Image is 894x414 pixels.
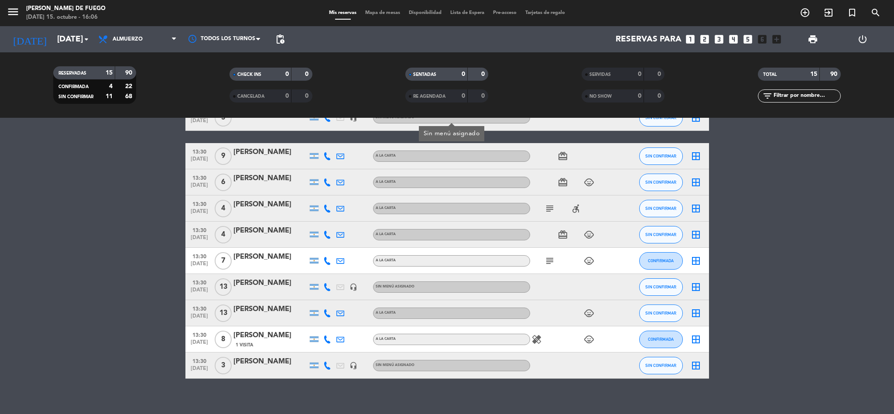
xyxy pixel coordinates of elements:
[639,109,683,127] button: SIN CONFIRMAR
[691,113,701,123] i: border_all
[645,206,676,211] span: SIN CONFIRMAR
[545,256,555,266] i: subject
[188,156,210,166] span: [DATE]
[645,311,676,315] span: SIN CONFIRMAR
[305,93,310,99] strong: 0
[125,93,134,99] strong: 68
[215,200,232,217] span: 4
[808,34,818,44] span: print
[838,26,887,52] div: LOG OUT
[658,93,663,99] strong: 0
[638,71,641,77] strong: 0
[639,278,683,296] button: SIN CONFIRMAR
[285,93,289,99] strong: 0
[188,287,210,297] span: [DATE]
[857,34,868,44] i: power_settings_new
[215,357,232,374] span: 3
[648,337,674,342] span: CONFIRMADA
[376,363,414,367] span: Sin menú asignado
[584,308,594,318] i: child_care
[571,203,581,214] i: accessible_forward
[106,70,113,76] strong: 15
[233,199,308,210] div: [PERSON_NAME]
[233,277,308,289] div: [PERSON_NAME]
[639,252,683,270] button: CONFIRMADA
[376,180,396,184] span: A LA CARTA
[188,146,210,156] span: 13:30
[413,94,445,99] span: RE AGENDADA
[233,251,308,263] div: [PERSON_NAME]
[188,261,210,271] span: [DATE]
[376,116,414,119] span: Sin menú asignado
[531,334,542,345] i: healing
[645,180,676,185] span: SIN CONFIRMAR
[658,71,663,77] strong: 0
[349,114,357,122] i: headset_mic
[870,7,881,18] i: search
[233,225,308,236] div: [PERSON_NAME]
[188,251,210,261] span: 13:30
[699,34,710,45] i: looks_two
[462,71,465,77] strong: 0
[638,93,641,99] strong: 0
[742,34,754,45] i: looks_5
[233,330,308,341] div: [PERSON_NAME]
[361,10,404,15] span: Mapa de mesas
[771,34,782,45] i: add_box
[81,34,92,44] i: arrow_drop_down
[757,34,768,45] i: looks_6
[376,154,396,157] span: A LA CARTA
[639,357,683,374] button: SIN CONFIRMAR
[188,329,210,339] span: 13:30
[125,70,134,76] strong: 90
[691,203,701,214] i: border_all
[639,331,683,348] button: CONFIRMADA
[325,10,361,15] span: Mis reservas
[404,10,446,15] span: Disponibilidad
[188,339,210,349] span: [DATE]
[305,71,310,77] strong: 0
[188,313,210,323] span: [DATE]
[589,72,611,77] span: SERVIDAS
[800,7,810,18] i: add_circle_outline
[558,229,568,240] i: card_giftcard
[616,34,682,44] span: Reservas para
[691,308,701,318] i: border_all
[648,258,674,263] span: CONFIRMADA
[7,5,20,21] button: menu
[691,282,701,292] i: border_all
[481,93,486,99] strong: 0
[188,277,210,287] span: 13:30
[188,225,210,235] span: 13:30
[645,115,676,120] span: SIN CONFIRMAR
[639,305,683,322] button: SIN CONFIRMAR
[691,177,701,188] i: border_all
[349,283,357,291] i: headset_mic
[215,147,232,165] span: 9
[215,252,232,270] span: 7
[26,4,106,13] div: [PERSON_NAME] de Fuego
[645,154,676,158] span: SIN CONFIRMAR
[7,30,53,49] i: [DATE]
[691,360,701,371] i: border_all
[376,311,396,315] span: A LA CARTA
[237,72,261,77] span: CHECK INS
[237,94,264,99] span: CANCELADA
[233,147,308,158] div: [PERSON_NAME]
[233,304,308,315] div: [PERSON_NAME]
[558,177,568,188] i: card_giftcard
[558,151,568,161] i: card_giftcard
[233,356,308,367] div: [PERSON_NAME]
[188,209,210,219] span: [DATE]
[645,284,676,289] span: SIN CONFIRMAR
[830,71,839,77] strong: 90
[188,235,210,245] span: [DATE]
[7,5,20,18] i: menu
[188,172,210,182] span: 13:30
[691,151,701,161] i: border_all
[589,94,612,99] span: NO SHOW
[188,198,210,209] span: 13:30
[847,7,857,18] i: turned_in_not
[691,229,701,240] i: border_all
[762,91,773,101] i: filter_list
